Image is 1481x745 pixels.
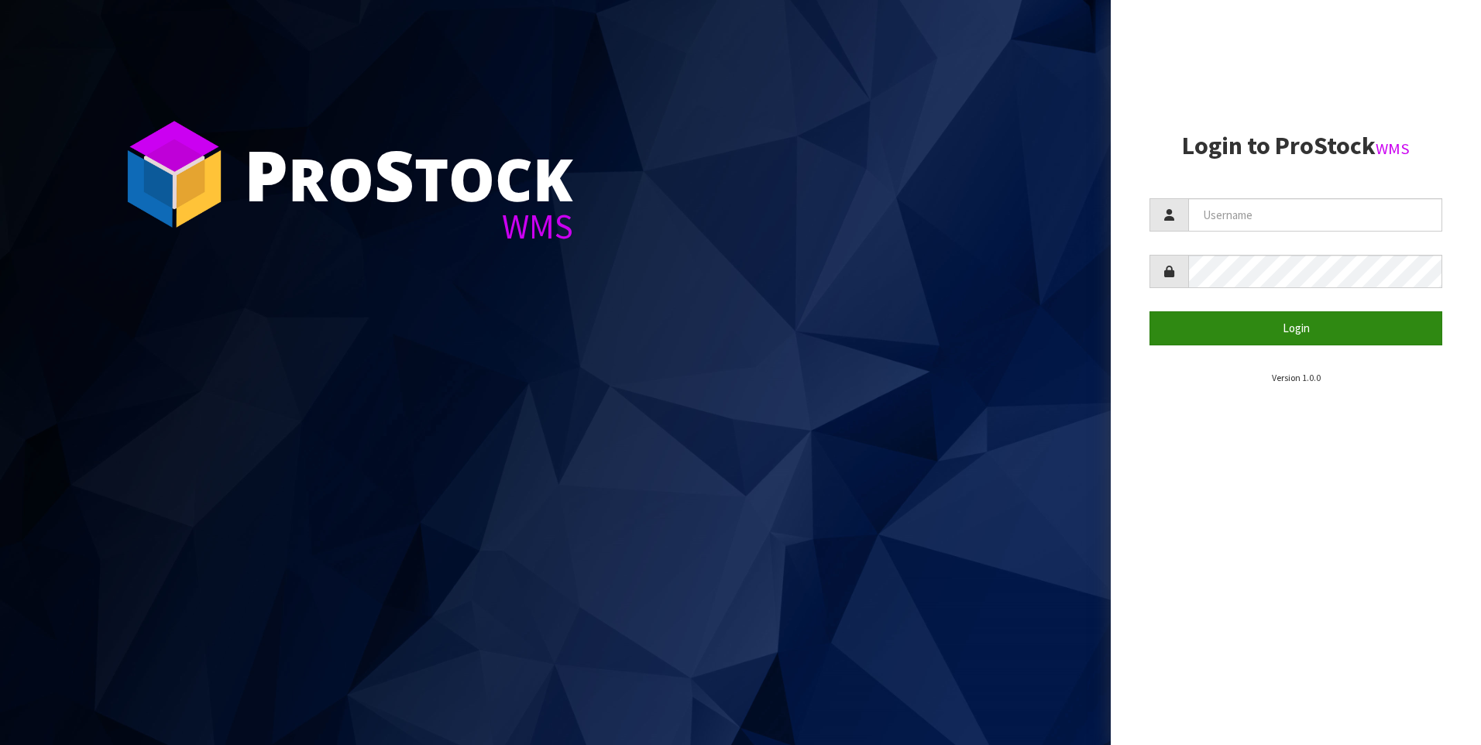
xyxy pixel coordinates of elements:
[1188,198,1442,232] input: Username
[244,127,288,221] span: P
[1149,132,1442,160] h2: Login to ProStock
[1149,311,1442,345] button: Login
[374,127,414,221] span: S
[116,116,232,232] img: ProStock Cube
[1272,372,1321,383] small: Version 1.0.0
[1376,139,1410,159] small: WMS
[244,209,573,244] div: WMS
[244,139,573,209] div: ro tock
